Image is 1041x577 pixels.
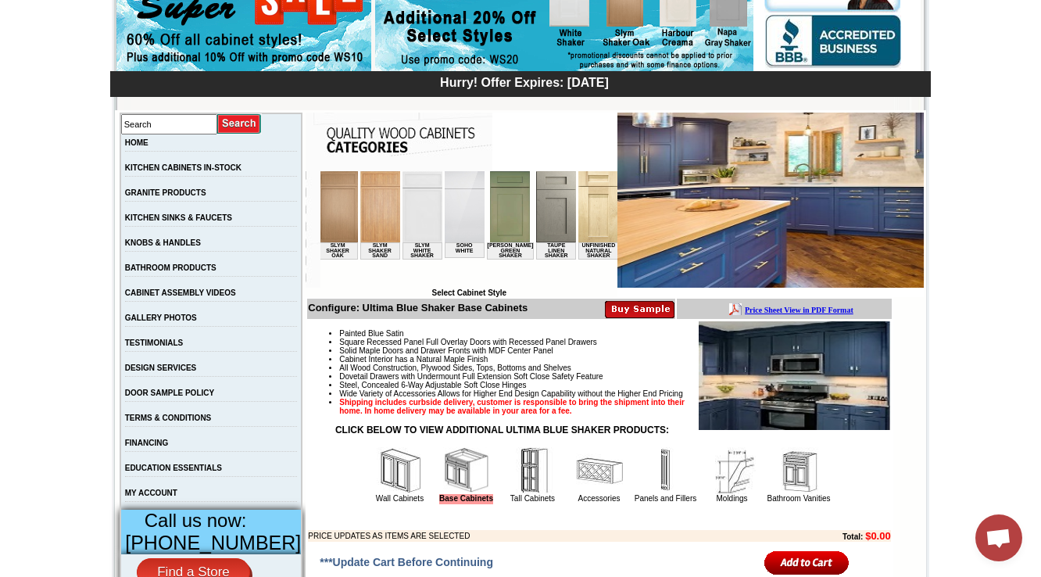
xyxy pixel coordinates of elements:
[510,447,556,494] img: Tall Cabinets
[256,44,258,45] img: spacer.gif
[767,494,831,503] a: Bathroom Vanities
[125,414,212,422] a: TERMS & CONDITIONS
[975,514,1022,561] div: Open chat
[125,163,241,172] a: KITCHEN CABINETS IN-STOCK
[124,71,164,87] td: Soho White
[578,494,621,503] a: Accessories
[125,138,148,147] a: HOME
[18,6,127,15] b: Price Sheet View in PDF Format
[125,238,201,247] a: KNOBS & HANDLES
[642,447,689,494] img: Panels and Fillers
[125,464,222,472] a: EDUCATION ESSENTIALS
[339,346,553,355] span: Solid Maple Doors and Drawer Fronts with MDF Center Panel
[125,314,197,322] a: GALLERY PHOTOS
[339,329,403,338] span: Painted Blue Satin
[339,338,597,346] span: Square Recessed Panel Full Overlay Doors with Recessed Panel Drawers
[439,494,493,504] a: Base Cabinets
[764,550,850,575] input: Add to Cart
[217,113,262,134] input: Submit
[125,439,169,447] a: FINANCING
[145,510,247,531] span: Call us now:
[308,302,528,314] b: Configure: Ultima Blue Shaker Base Cabinets
[339,372,603,381] span: Dovetail Drawers with Undermount Full Extension Soft Close Safety Feature
[443,447,490,494] img: Base Cabinets
[38,44,40,45] img: spacer.gif
[320,556,493,568] span: ***Update Cart Before Continuing
[125,188,206,197] a: GRANITE PRODUCTS
[125,489,177,497] a: MY ACCOUNT
[308,530,757,542] td: PRICE UPDATES AS ITEMS ARE SELECTED
[2,4,15,16] img: pdf.png
[80,44,82,45] img: spacer.gif
[510,494,555,503] a: Tall Cabinets
[216,71,256,88] td: Taupe Linen Shaker
[125,339,183,347] a: TESTIMONIALS
[377,447,424,494] img: Wall Cabinets
[865,530,891,542] b: $0.00
[576,447,623,494] img: Accessories
[40,71,80,88] td: Slym Shaker Sand
[339,398,685,415] strong: Shipping includes curbside delivery, customer is responsible to bring the shipment into their hom...
[125,364,197,372] a: DESIGN SERVICES
[842,532,863,541] b: Total:
[431,288,506,297] b: Select Cabinet Style
[617,113,924,288] img: Ultima Blue Shaker
[122,44,124,45] img: spacer.gif
[18,2,127,16] a: Price Sheet View in PDF Format
[125,213,232,222] a: KITCHEN SINKS & FAUCETS
[339,364,571,372] span: All Wood Construction, Plywood Sides, Tops, Bottoms and Shelves
[213,44,216,45] img: spacer.gif
[125,389,214,397] a: DOOR SAMPLE POLICY
[339,355,488,364] span: Cabinet Interior has a Natural Maple Finish
[635,494,696,503] a: Panels and Fillers
[709,447,756,494] img: Moldings
[775,447,822,494] img: Bathroom Vanities
[118,73,931,90] div: Hurry! Offer Expires: [DATE]
[376,494,424,503] a: Wall Cabinets
[699,321,891,430] img: Product Image
[716,494,747,503] a: Moldings
[335,425,669,435] strong: CLICK BELOW TO VIEW ADDITIONAL ULTIMA BLUE SHAKER PRODUCTS:
[258,71,298,88] td: Unfinished Natural Shaker
[339,389,682,398] span: Wide Variety of Accessories Allows for Higher End Design Capability without the Higher End Pricing
[166,71,214,88] td: [PERSON_NAME] Green Shaker
[125,263,216,272] a: BATHROOM PRODUCTS
[82,71,122,88] td: Slym White Shaker
[320,171,617,288] iframe: Browser incompatible
[164,44,166,45] img: spacer.gif
[339,381,526,389] span: Steel, Concealed 6-Way Adjustable Soft Close Hinges
[125,532,301,554] span: [PHONE_NUMBER]
[125,288,236,297] a: CABINET ASSEMBLY VIDEOS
